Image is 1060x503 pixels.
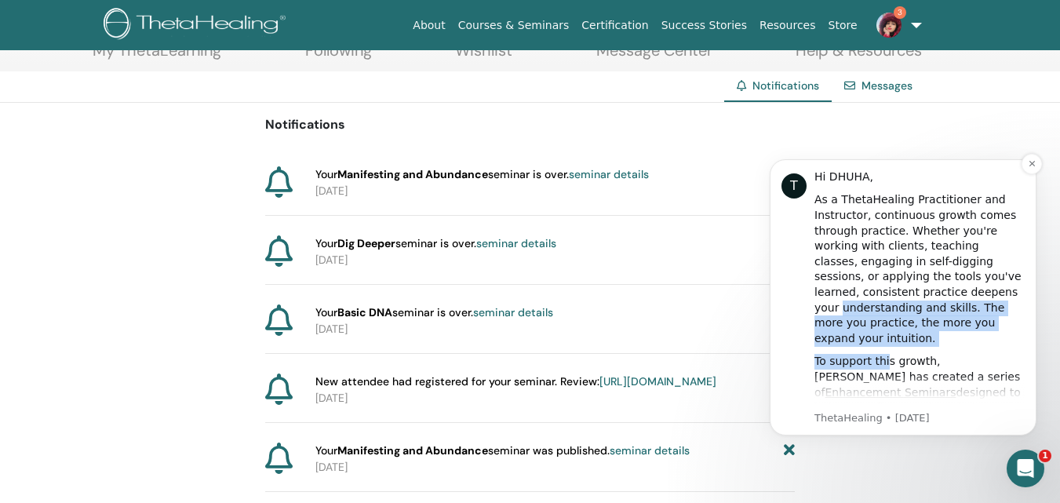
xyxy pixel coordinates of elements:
[575,11,654,40] a: Certification
[315,374,716,390] span: New attendee had registered for your seminar. Review:
[315,166,649,183] span: Your seminar is over.
[452,11,576,40] a: Courses & Seminars
[894,6,906,19] span: 3
[104,8,291,43] img: logo.png
[655,11,753,40] a: Success Stories
[315,304,553,321] span: Your seminar is over.
[275,18,296,38] button: Dismiss notification
[265,115,796,134] p: Notifications
[315,183,795,199] p: [DATE]
[1007,450,1044,487] iframe: Intercom live chat
[315,321,795,337] p: [DATE]
[337,305,392,319] strong: Basic DNA
[68,218,279,388] div: To support this growth, [PERSON_NAME] has created a series of designed to help you refine your kn...
[610,443,690,457] a: seminar details
[337,443,488,457] strong: Manifesting and Abundance
[337,167,488,181] strong: Manifesting and Abundance
[1039,450,1051,462] span: 1
[315,252,795,268] p: [DATE]
[305,41,372,71] a: Following
[796,41,922,71] a: Help & Resources
[79,250,210,263] a: Enhancement Seminars
[876,13,902,38] img: default.jpg
[473,305,553,319] a: seminar details
[752,78,819,93] span: Notifications
[68,275,279,290] p: Message from ThetaHealing, sent 18w ago
[753,11,822,40] a: Resources
[315,443,690,459] span: Your seminar was published.
[455,41,512,71] a: Wishlist
[569,167,649,181] a: seminar details
[406,11,451,40] a: About
[315,390,795,406] p: [DATE]
[337,236,395,250] strong: Dig Deeper
[476,236,556,250] a: seminar details
[599,374,716,388] a: [URL][DOMAIN_NAME]
[822,11,864,40] a: Store
[315,459,795,476] p: [DATE]
[746,136,1060,461] iframe: Intercom notifications message
[861,78,912,93] a: Messages
[596,41,712,71] a: Message Center
[93,41,221,71] a: My ThetaLearning
[315,235,556,252] span: Your seminar is over.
